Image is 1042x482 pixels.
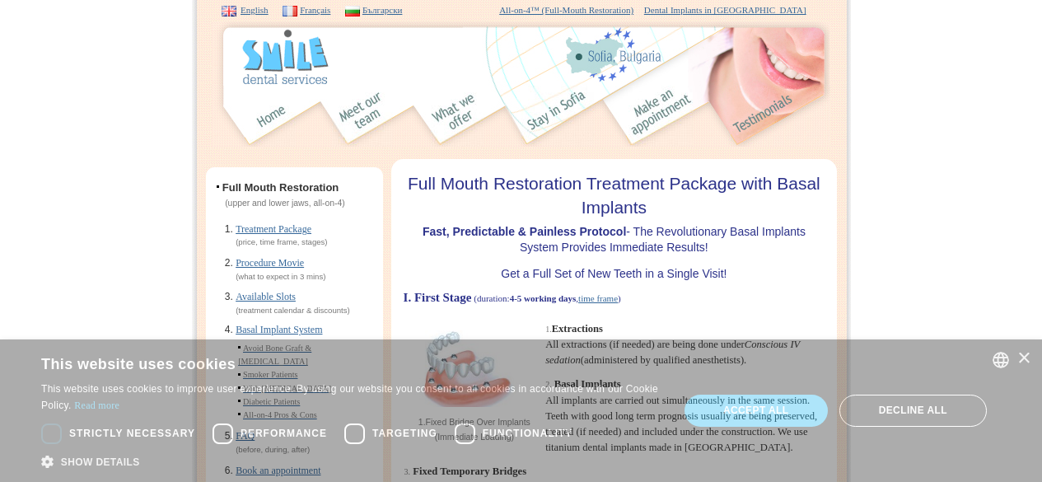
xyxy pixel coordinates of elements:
[236,237,327,246] span: (price, time frame, stages)
[236,272,325,281] span: (what to expect in 3 mins)
[404,159,825,220] h1: Full Mouth Restoration Treatment Package with Basal Implants
[552,323,603,335] b: Extractions
[1017,353,1030,365] div: Close
[431,109,484,121] a: Dental Implant Treatments
[404,224,825,256] h2: - The Revolutionary Basal Implants System Provides Immediate Results!
[74,400,119,411] a: Read more, opens a new window
[545,306,822,369] p: All extractions (if needed) are being done under (administered by qualified anesthetists).
[241,28,329,86] img: logo.gif
[41,349,619,374] div: This website uses cookies
[236,306,350,315] span: (treatment calendar & discounts)
[628,109,693,121] a: Contact our Clinic
[250,109,296,121] a: Homepage
[510,293,577,303] strong: 4-5 working days
[839,395,987,426] div: Decline all
[483,426,573,441] span: Functionality
[362,5,403,15] a: Български
[236,223,311,235] a: Treatment Package
[222,6,236,16] img: EN
[332,109,393,121] a: Our Team & Clinic
[296,86,332,147] img: 2.jpg
[404,291,472,304] span: I. First Stage
[372,426,437,441] span: Targeting
[423,225,626,238] b: Fast, Predictable & Painless Protocol
[404,264,825,283] h2: Get a Full Set of New Teeth in a Single Visit!
[41,383,658,411] : This website uses cookies to improve user experience. By using our website you consent to all coo...
[628,86,693,147] img: appointment_en.jpg
[41,453,660,470] div: Show details
[406,306,530,415] img: 1.Fixed Bridge Over Implants (Immediate Loading)
[393,86,431,147] img: 3.jpg
[332,86,393,147] img: team_en.jpg
[499,5,633,15] a: All-on-4™ (Full-Mouth Restoration)
[283,6,297,16] img: FR
[521,86,594,147] img: accommodation_en.jpg
[222,181,339,194] b: Full Mouth Restoration
[545,325,552,334] span: 1.
[521,109,594,121] a: Accommodation in Sofia
[474,293,620,303] span: (duration: , )
[578,293,618,303] a: time frame
[217,199,345,208] span: (upper and lower jaws, all-on-4)
[236,324,322,335] a: Basal Implant System
[594,86,628,147] img: 5.jpg
[727,86,830,147] img: testimonials_en.jpg
[431,86,484,147] img: offer_en.jpg
[217,185,219,190] img: dot.gif
[236,257,304,269] a: Procedure Movie
[685,395,828,426] div: Accept all
[241,5,269,15] a: English
[61,456,140,468] span: Show details
[693,86,727,147] img: 6.jpg
[212,86,250,147] img: 1.jpg
[644,5,806,15] a: Dental Implants in [GEOGRAPHIC_DATA]
[236,291,296,302] a: Available Slots
[727,109,830,121] a: Patient Reviews for Dental Implants Treatment in Smile Dental Services - Bulgaria
[250,86,296,147] img: home_en.jpg
[300,5,330,15] a: Français
[345,6,360,16] img: BG
[484,86,521,147] img: 4.jpg
[69,426,195,441] span: Strictly necessary
[241,426,327,441] span: Performance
